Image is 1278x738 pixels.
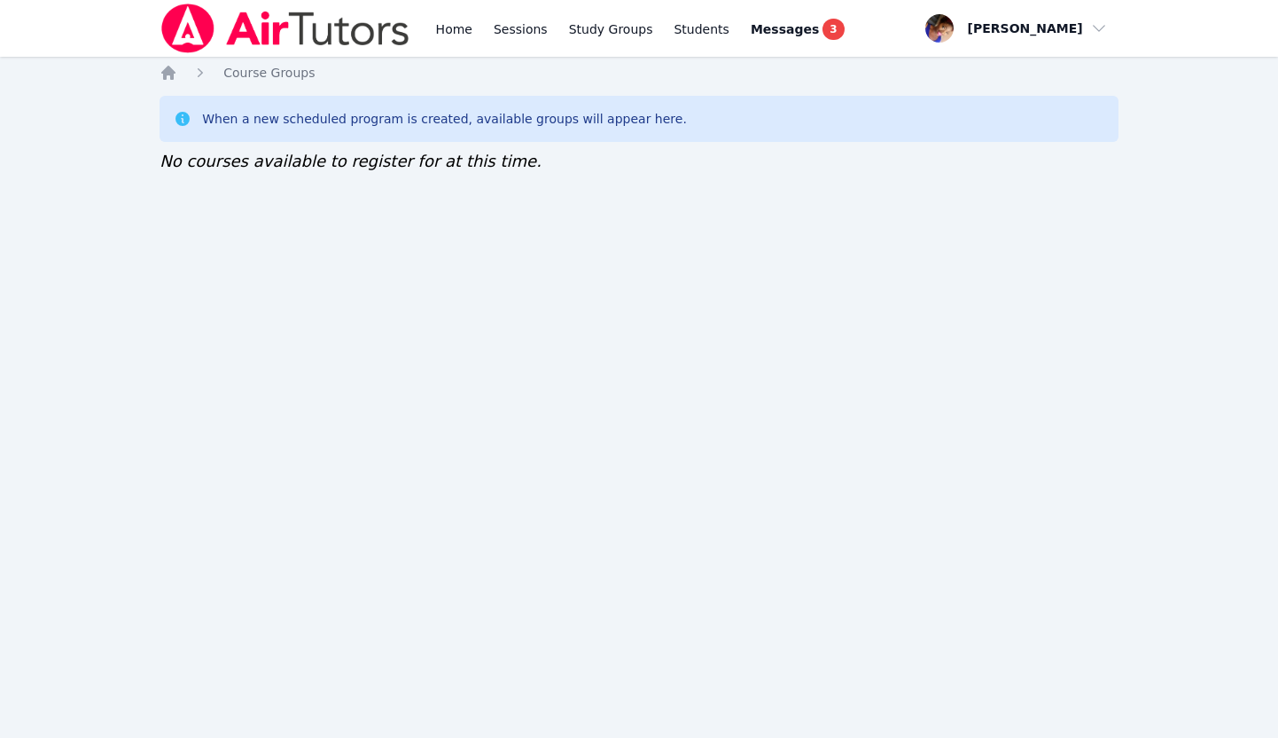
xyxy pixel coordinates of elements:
span: Course Groups [223,66,315,80]
div: When a new scheduled program is created, available groups will appear here. [202,110,687,128]
span: 3 [822,19,844,40]
img: Air Tutors [160,4,410,53]
span: No courses available to register for at this time. [160,152,542,170]
span: Messages [751,20,819,38]
a: Course Groups [223,64,315,82]
nav: Breadcrumb [160,64,1118,82]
